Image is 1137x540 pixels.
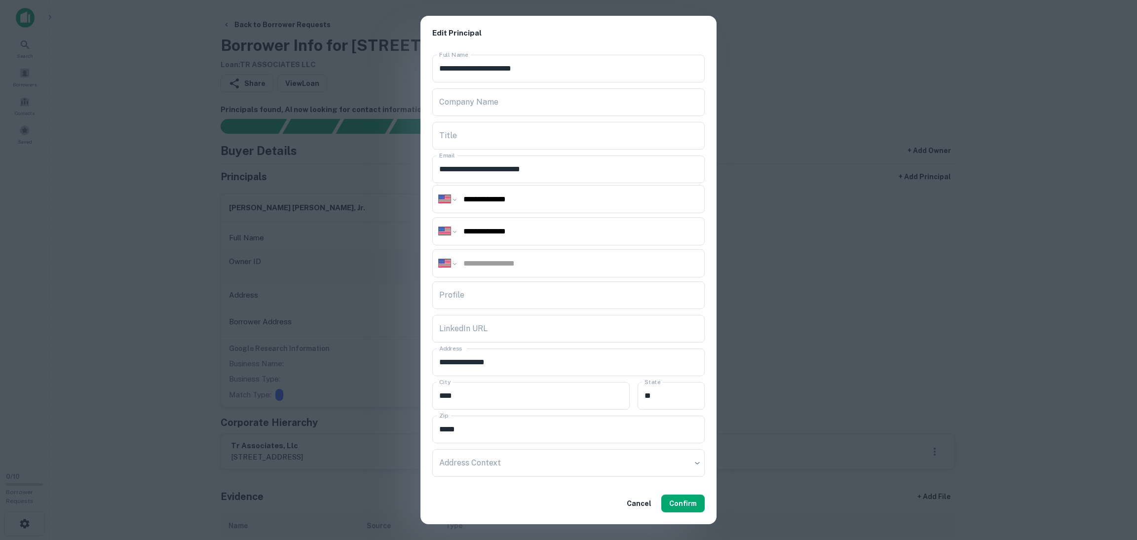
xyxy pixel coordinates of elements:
label: Address [439,344,462,352]
label: State [644,378,660,386]
label: Email [439,151,455,159]
button: Cancel [623,495,655,512]
button: Confirm [661,495,705,512]
label: Zip [439,411,448,420]
label: City [439,378,451,386]
h2: Edit Principal [420,16,717,51]
div: ​ [432,449,705,477]
label: Full Name [439,50,468,59]
iframe: Chat Widget [1088,461,1137,508]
